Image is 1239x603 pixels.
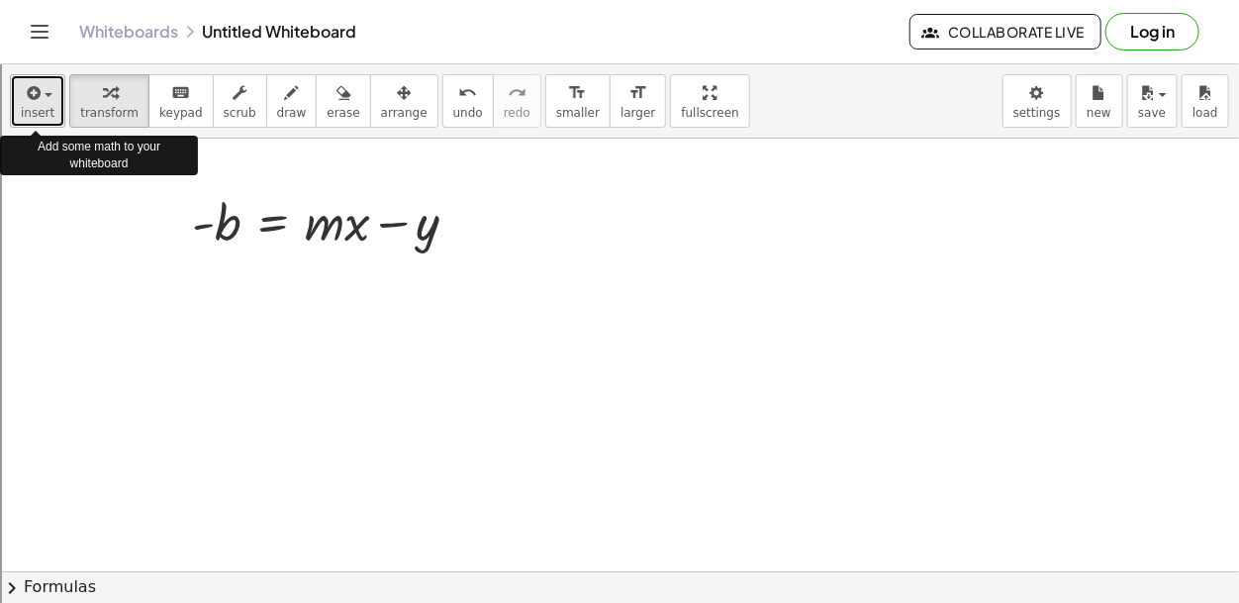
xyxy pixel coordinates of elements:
[24,16,55,48] button: Toggle navigation
[80,106,139,120] span: transform
[8,61,1231,79] div: Delete
[8,8,1231,26] div: Sort A > Z
[8,115,1231,133] div: Rename
[79,22,178,42] a: Whiteboards
[21,106,54,120] span: insert
[69,74,149,128] button: transform
[1105,13,1199,50] button: Log in
[909,14,1101,50] button: Collaborate Live
[8,97,1231,115] div: Sign out
[8,79,1231,97] div: Options
[8,133,1231,151] div: Move To ...
[8,26,1231,44] div: Sort New > Old
[926,23,1085,41] span: Collaborate Live
[10,74,65,128] button: insert
[8,44,1231,61] div: Move To ...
